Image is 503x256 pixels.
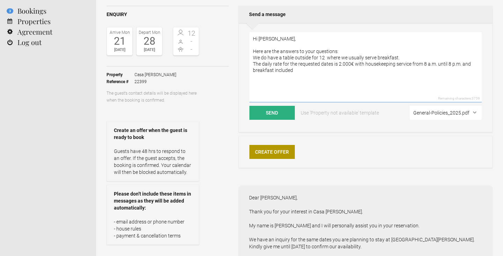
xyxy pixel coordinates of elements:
div: 28 [138,36,160,46]
span: 12 [186,30,197,37]
a: Use 'Property not available' template [296,106,384,120]
div: 21 [109,36,131,46]
div: Arrive Mon [109,29,131,36]
div: Depart Mon [138,29,160,36]
button: Send [249,106,295,120]
span: Casa [PERSON_NAME] [134,71,176,78]
a: Create Offer [249,145,295,159]
h2: Send a message [239,6,493,23]
h2: Enquiry [107,11,229,18]
strong: Please don’t include these items in messages as they will be added automatically: [114,190,192,211]
p: Guests have 48 hrs to respond to an offer. If the guest accepts, the booking is confirmed. Your c... [114,148,192,176]
div: [DATE] [109,46,131,53]
flynt-notification-badge: 3 [7,8,13,14]
span: 22399 [134,78,176,85]
strong: Create an offer when the guest is ready to book [114,127,192,141]
strong: Property [107,71,134,78]
span: - [186,46,197,53]
p: The guest’s contact details will be displayed here when the booking is confirmed. [107,90,199,104]
strong: Reference # [107,78,134,85]
span: - [186,38,197,45]
p: - email address or phone number - house rules - payment & cancellation terms [114,218,192,239]
div: [DATE] [138,46,160,53]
